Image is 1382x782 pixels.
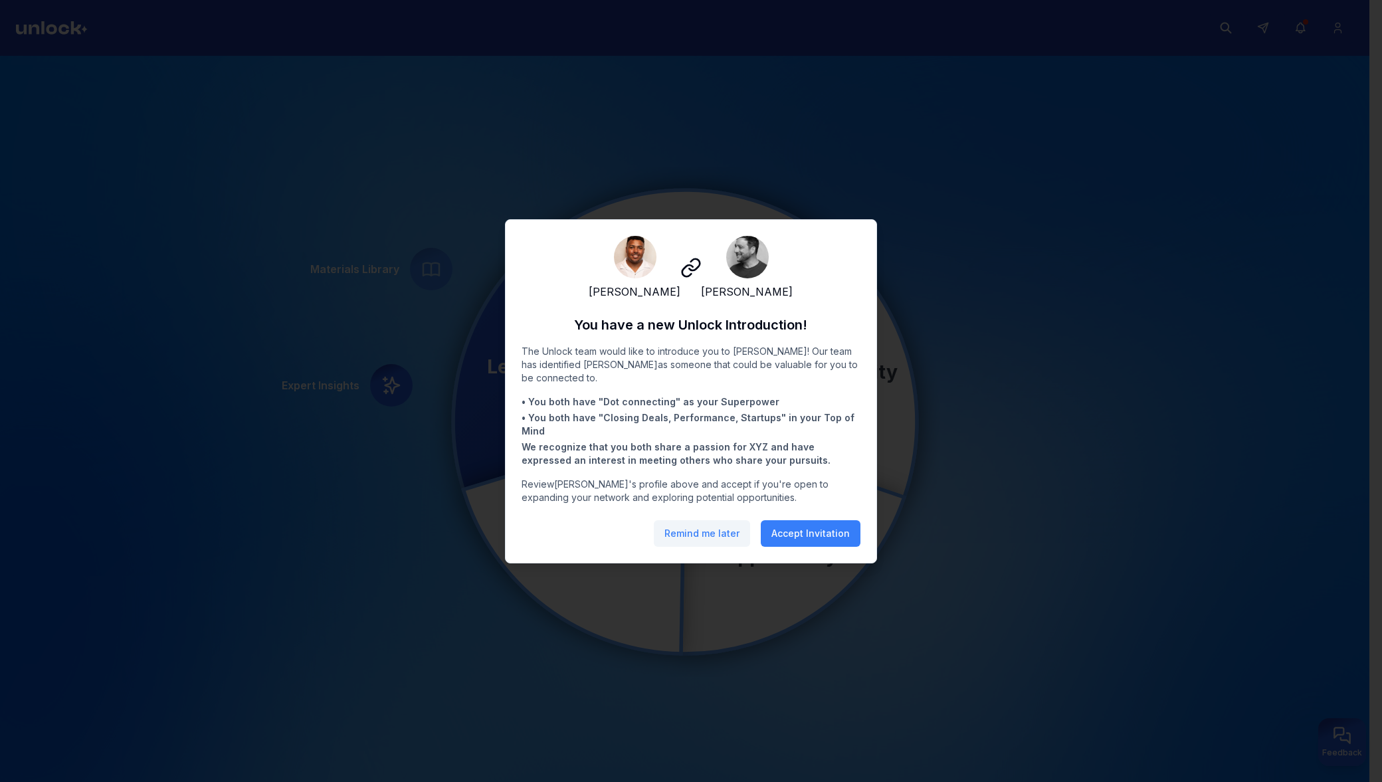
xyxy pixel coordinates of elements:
[761,520,860,547] button: Accept Invitation
[522,478,860,504] p: Review [PERSON_NAME] 's profile above and accept if you're open to expanding your network and exp...
[614,236,656,278] img: 926A1835.jpg
[702,284,793,300] span: [PERSON_NAME]
[654,520,750,547] button: Remind me later
[522,411,860,438] li: • You both have " Closing Deals, Performance, Startups " in your Top of Mind
[522,440,860,467] li: We recognize that you both share a passion for XYZ and have expressed an interest in meeting othe...
[726,236,769,278] img: Headshot.jpg
[522,345,860,385] p: The Unlock team would like to introduce you to [PERSON_NAME] ! Our team has identified [PERSON_NA...
[589,284,681,300] span: [PERSON_NAME]
[522,395,860,409] li: • You both have " Dot connecting " as your Superpower
[522,316,860,334] h2: You have a new Unlock Introduction!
